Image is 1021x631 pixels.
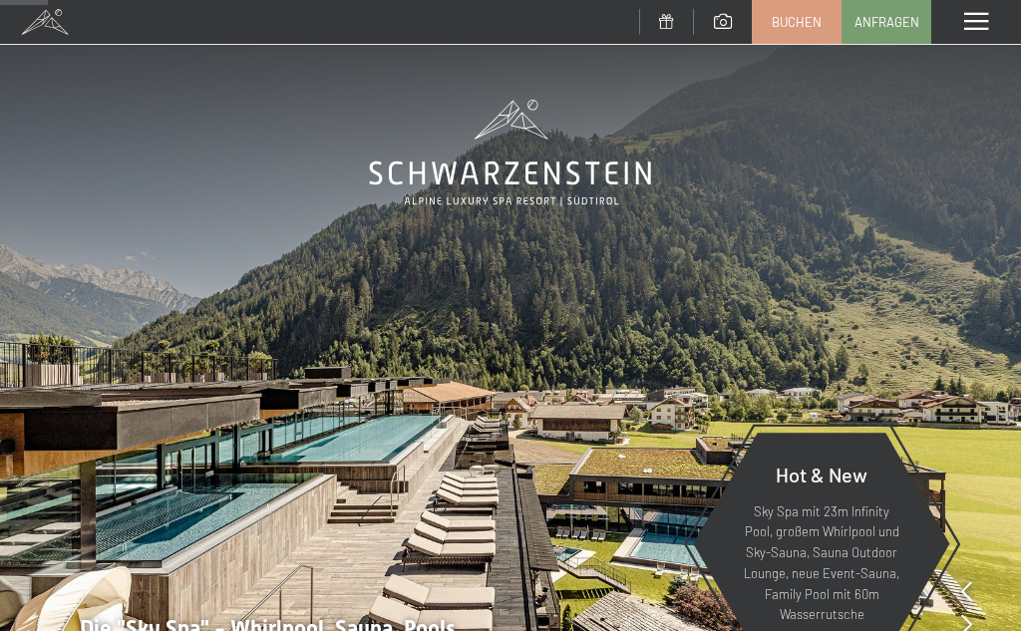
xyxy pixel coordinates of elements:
span: Anfragen [854,13,919,31]
span: Hot & New [776,463,867,486]
p: Sky Spa mit 23m Infinity Pool, großem Whirlpool und Sky-Sauna, Sauna Outdoor Lounge, neue Event-S... [742,501,901,626]
a: Buchen [753,1,841,43]
span: Buchen [772,13,822,31]
a: Anfragen [843,1,930,43]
